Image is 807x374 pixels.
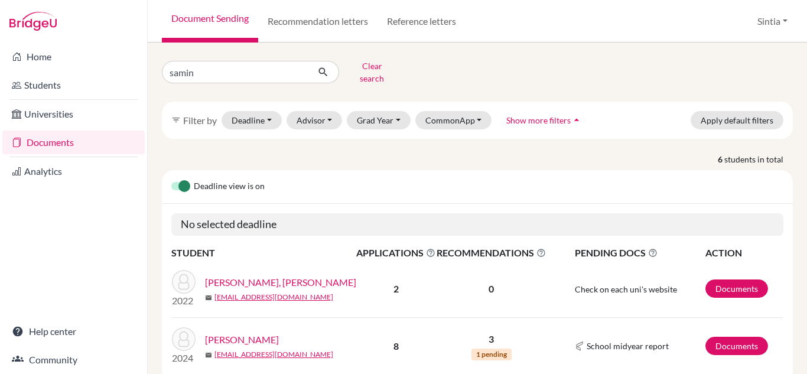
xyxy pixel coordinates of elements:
h5: No selected deadline [171,213,783,236]
p: 2022 [172,294,196,308]
th: ACTION [705,245,783,261]
a: [EMAIL_ADDRESS][DOMAIN_NAME] [214,292,333,303]
img: Samin, Muhammad [172,327,196,351]
span: Deadline view is on [194,180,265,194]
span: 1 pending [471,349,512,360]
a: [PERSON_NAME], [PERSON_NAME] [205,275,356,290]
p: 3 [437,332,546,346]
span: Filter by [183,115,217,126]
a: Community [2,348,145,372]
span: mail [205,294,212,301]
button: Sintia [752,10,793,32]
span: Show more filters [506,115,571,125]
a: Home [2,45,145,69]
a: Universities [2,102,145,126]
button: Apply default filters [691,111,783,129]
a: Analytics [2,160,145,183]
span: Check on each uni's website [575,284,677,294]
a: [EMAIL_ADDRESS][DOMAIN_NAME] [214,349,333,360]
button: Advisor [287,111,343,129]
img: Common App logo [575,342,584,351]
button: Clear search [339,57,405,87]
button: Grad Year [347,111,411,129]
img: Ahmed, Zayed Samin [172,270,196,294]
a: [PERSON_NAME] [205,333,279,347]
b: 2 [393,283,399,294]
p: 0 [437,282,546,296]
a: Documents [705,279,768,298]
a: Documents [2,131,145,154]
a: Documents [705,337,768,355]
th: STUDENT [171,245,356,261]
i: filter_list [171,115,181,125]
button: Show more filtersarrow_drop_up [496,111,593,129]
button: Deadline [222,111,282,129]
span: PENDING DOCS [575,246,704,260]
strong: 6 [718,153,724,165]
input: Find student by name... [162,61,308,83]
b: 8 [393,340,399,352]
span: School midyear report [587,340,669,352]
i: arrow_drop_up [571,114,583,126]
img: Bridge-U [9,12,57,31]
p: 2024 [172,351,196,365]
span: mail [205,352,212,359]
a: Students [2,73,145,97]
button: CommonApp [415,111,492,129]
span: RECOMMENDATIONS [437,246,546,260]
a: Help center [2,320,145,343]
span: APPLICATIONS [356,246,435,260]
span: students in total [724,153,793,165]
